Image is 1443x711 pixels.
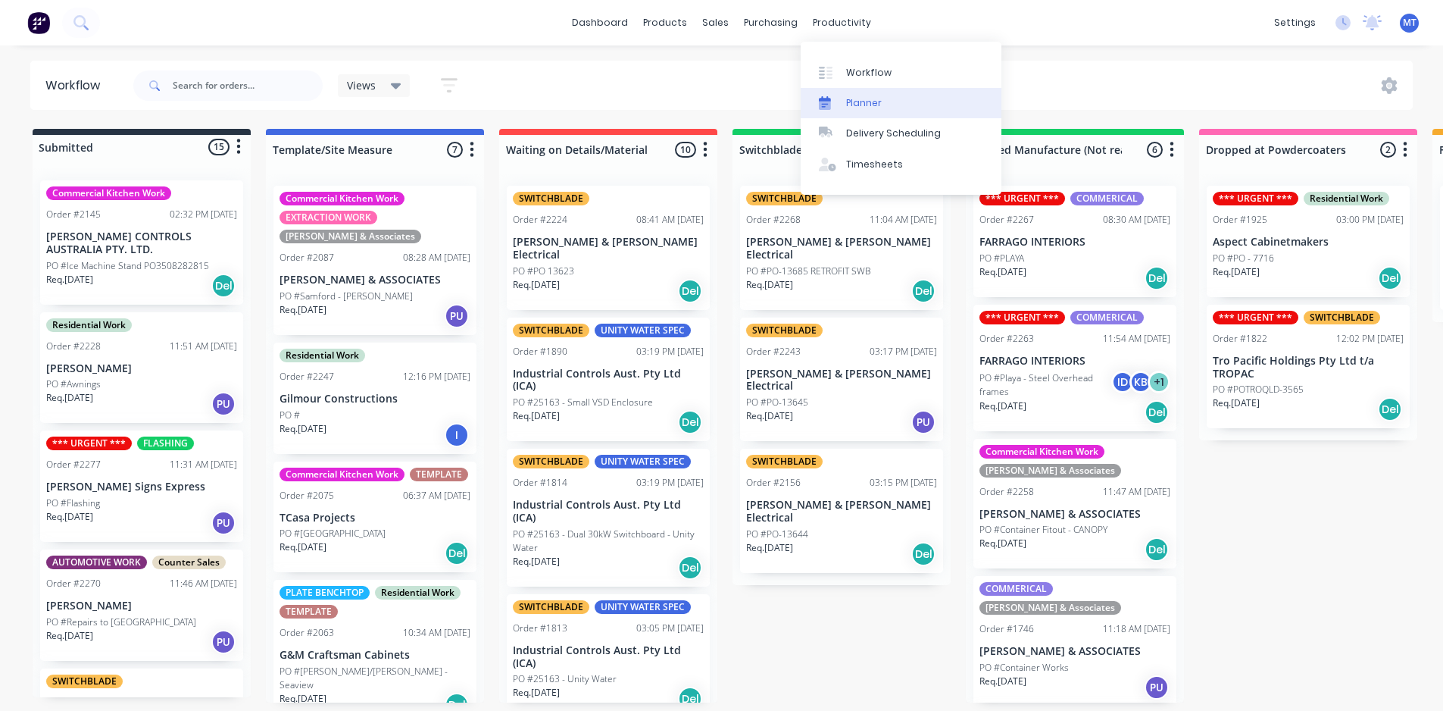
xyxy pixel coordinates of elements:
[1213,236,1404,249] p: Aspect Cabinetmakers
[973,305,1176,431] div: *** URGENT ***COMMERICALOrder #226311:54 AM [DATE]FARRAGO INTERIORSPO #Playa - Steel Overhead fra...
[46,273,93,287] p: Req. [DATE]
[979,622,1034,636] div: Order #1746
[507,449,710,587] div: SWITCHBLADEUNITY WATER SPECOrder #181403:19 PM [DATE]Industrial Controls Aust. Pty Ltd (ICA)PO #2...
[513,476,567,490] div: Order #1814
[801,88,1001,118] a: Planner
[911,410,935,434] div: PU
[805,11,879,34] div: productivity
[1213,332,1267,346] div: Order #1822
[280,303,326,317] p: Req. [DATE]
[513,672,617,686] p: PO #25163 - Unity Water
[46,629,93,643] p: Req. [DATE]
[1103,332,1170,346] div: 11:54 AM [DATE]
[46,318,132,332] div: Residential Work
[403,370,470,384] div: 12:16 PM [DATE]
[746,278,793,292] p: Req. [DATE]
[46,675,123,688] div: SWITCHBLADE
[746,324,823,337] div: SWITCHBLADE
[746,455,823,468] div: SWITCHBLADE
[173,70,323,101] input: Search for orders...
[846,96,882,110] div: Planner
[507,186,710,310] div: SWITCHBLADEOrder #222408:41 AM [DATE][PERSON_NAME] & [PERSON_NAME] ElectricalPO #PO 13623Req.[DAT...
[1304,311,1380,324] div: SWITCHBLADE
[46,340,101,353] div: Order #2228
[280,527,386,540] p: PO #[GEOGRAPHIC_DATA]
[46,496,100,510] p: PO #Flashing
[1103,213,1170,227] div: 08:30 AM [DATE]
[1378,266,1402,290] div: Del
[445,304,469,328] div: PU
[746,396,808,409] p: PO #PO-13645
[973,576,1176,706] div: COMMERICAL[PERSON_NAME] & AssociatesOrder #174611:18 AM [DATE][PERSON_NAME] & ASSOCIATESPO #Conta...
[746,192,823,205] div: SWITCHBLADE
[1148,371,1170,393] div: + 1
[678,687,702,711] div: Del
[595,600,691,614] div: UNITY WATER SPEC
[40,180,243,305] div: Commercial Kitchen WorkOrder #214502:32 PM [DATE][PERSON_NAME] CONTROLS AUSTRALIA PTY. LTD.PO #Ic...
[979,675,1026,688] p: Req. [DATE]
[513,345,567,359] div: Order #1890
[1145,266,1169,290] div: Del
[375,586,461,600] div: Residential Work
[211,511,236,535] div: PU
[979,645,1170,658] p: [PERSON_NAME] & ASSOCIATES
[46,230,237,256] p: [PERSON_NAME] CONTROLS AUSTRALIA PTY. LTD.
[46,481,237,493] p: [PERSON_NAME] Signs Express
[280,512,470,525] p: TCasa Projects
[1213,355,1404,381] p: Tro Pacific Holdings Pty Ltd t/a TROPAC
[1111,371,1134,393] div: ID
[595,455,691,468] div: UNITY WATER SPEC
[746,409,793,423] p: Req. [DATE]
[152,556,226,569] div: Counter Sales
[280,586,370,600] div: PLATE BENCHTOP
[846,66,892,80] div: Workflow
[513,499,704,525] p: Industrial Controls Aust. Pty Ltd (ICA)
[507,318,710,442] div: SWITCHBLADEUNITY WATER SPECOrder #189003:19 PM [DATE]Industrial Controls Aust. Pty Ltd (ICA)PO #2...
[46,362,237,375] p: [PERSON_NAME]
[846,158,903,171] div: Timesheets
[273,462,476,573] div: Commercial Kitchen WorkTEMPLATEOrder #207506:37 AM [DATE]TCasa ProjectsPO #[GEOGRAPHIC_DATA]Req.[...
[280,489,334,503] div: Order #2075
[46,577,101,590] div: Order #2270
[280,692,326,706] p: Req. [DATE]
[280,230,421,243] div: [PERSON_NAME] & Associates
[280,422,326,436] p: Req. [DATE]
[46,696,101,709] div: Order #2269
[513,409,560,423] p: Req. [DATE]
[513,555,560,568] p: Req. [DATE]
[564,11,636,34] a: dashboard
[46,615,196,629] p: PO #Repairs to [GEOGRAPHIC_DATA]
[740,186,943,310] div: SWITCHBLADEOrder #226811:04 AM [DATE][PERSON_NAME] & [PERSON_NAME] ElectricalPO #PO-13685 RETROFI...
[595,324,691,337] div: UNITY WATER SPEC
[979,213,1034,227] div: Order #2267
[979,523,1107,537] p: PO #Container Fitout - CANOPY
[636,11,695,34] div: products
[979,236,1170,249] p: FARRAGO INTERIORS
[280,626,334,640] div: Order #2063
[280,251,334,265] div: Order #2087
[636,622,704,635] div: 03:05 PM [DATE]
[513,278,560,292] p: Req. [DATE]
[170,696,237,709] div: 11:05 AM [DATE]
[1213,265,1260,279] p: Req. [DATE]
[211,630,236,654] div: PU
[170,340,237,353] div: 11:51 AM [DATE]
[347,77,376,93] span: Views
[746,499,937,525] p: [PERSON_NAME] & [PERSON_NAME] Electrical
[46,186,171,200] div: Commercial Kitchen Work
[403,489,470,503] div: 06:37 AM [DATE]
[211,392,236,416] div: PU
[513,528,704,555] p: PO #25163 - Dual 30kW Switchboard - Unity Water
[870,345,937,359] div: 03:17 PM [DATE]
[445,541,469,565] div: Del
[979,265,1026,279] p: Req. [DATE]
[513,396,653,409] p: PO #25163 - Small VSD Enclosure
[746,236,937,262] p: [PERSON_NAME] & [PERSON_NAME] Electrical
[973,439,1176,569] div: Commercial Kitchen Work[PERSON_NAME] & AssociatesOrder #225811:47 AM [DATE][PERSON_NAME] & ASSOCI...
[46,556,147,569] div: AUTOMOTIVE WORK
[1213,252,1274,265] p: PO #PO - 7716
[280,274,470,287] p: [PERSON_NAME] & ASSOCIATES
[273,186,476,335] div: Commercial Kitchen WorkEXTRACTION WORK[PERSON_NAME] & AssociatesOrder #208708:28 AM [DATE][PERSON...
[170,208,237,221] div: 02:32 PM [DATE]
[1207,305,1410,429] div: *** URGENT ***SWITCHBLADEOrder #182212:02 PM [DATE]Tro Pacific Holdings Pty Ltd t/a TROPACPO #POT...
